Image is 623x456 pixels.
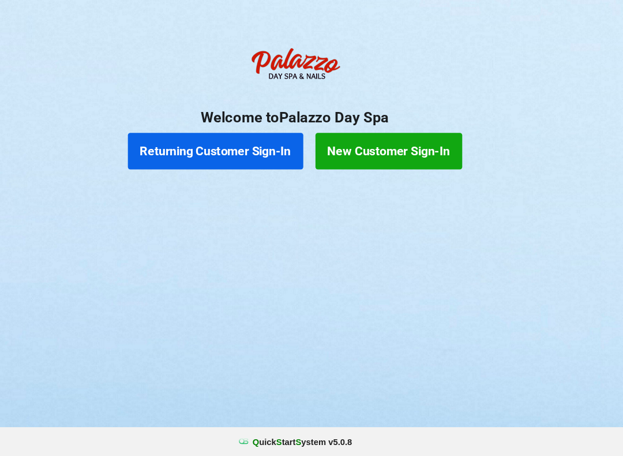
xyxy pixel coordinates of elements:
div: Logout [576,9,602,17]
img: favicon.ico [257,436,269,448]
button: New Customer Sign-In [331,149,470,184]
img: PalazzoDaySpaNails-Logo.png [265,63,358,109]
b: uick tart ystem v 5.0.8 [272,436,366,448]
span: S [312,438,317,447]
span: S [294,438,299,447]
button: Returning Customer Sign-In [153,149,320,184]
span: Q [272,438,278,447]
